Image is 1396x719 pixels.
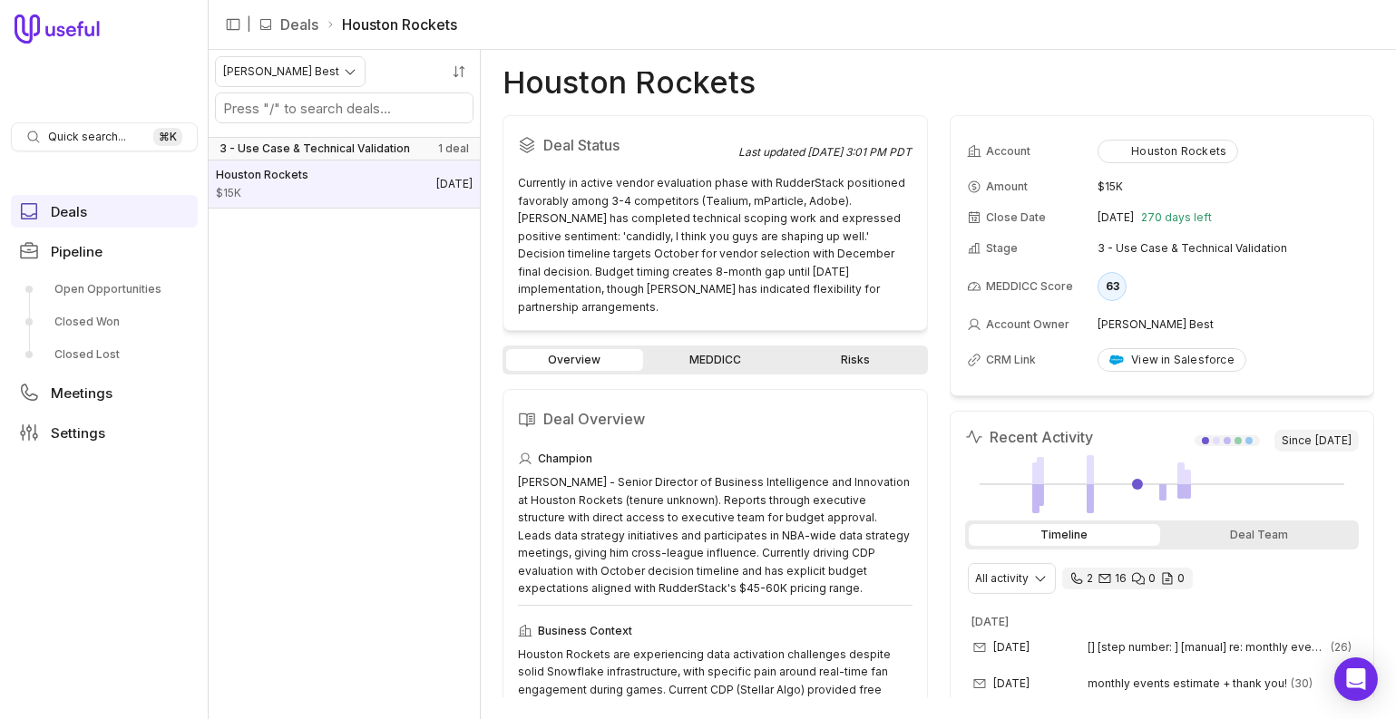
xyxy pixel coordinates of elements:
[518,131,739,160] h2: Deal Status
[1141,210,1212,225] span: 270 days left
[445,58,473,85] button: Sort by
[51,245,103,258] span: Pipeline
[1088,640,1328,655] span: [] [step number: ] [manual] re: monthly events estimate + thank you!
[1109,144,1226,159] div: Houston Rockets
[11,376,198,409] a: Meetings
[1098,348,1246,372] a: View in Salesforce
[48,130,126,144] span: Quick search...
[506,349,643,371] a: Overview
[216,168,308,182] span: Houston Rockets
[518,448,913,470] div: Champion
[51,426,105,440] span: Settings
[518,404,913,433] h2: Deal Overview
[1292,676,1313,691] span: 30 emails in thread
[209,160,480,208] a: Houston Rockets$15K[DATE]
[51,386,112,400] span: Meetings
[1098,210,1134,225] time: [DATE]
[1098,272,1127,301] div: 63
[436,177,473,191] time: Deal Close Date
[994,640,1030,655] time: [DATE]
[220,141,410,156] span: 3 - Use Case & Technical Validation
[438,141,469,156] span: 1 deal
[11,307,198,336] a: Closed Won
[1088,676,1288,691] span: monthly events estimate + thank you!
[1098,310,1357,339] td: [PERSON_NAME] Best
[965,426,1094,448] h2: Recent Activity
[220,11,247,38] button: Collapse sidebar
[11,235,198,267] a: Pipeline
[1164,524,1355,546] div: Deal Team
[647,349,784,371] a: MEDDICC
[987,180,1029,194] span: Amount
[247,14,251,35] span: |
[11,195,198,228] a: Deals
[209,50,481,719] nav: Deals
[518,473,913,598] div: [PERSON_NAME] - Senior Director of Business Intelligence and Innovation at Houston Rockets (tenur...
[972,615,1010,628] time: [DATE]
[1331,640,1352,655] span: 26 emails in thread
[51,205,87,219] span: Deals
[987,279,1074,294] span: MEDDICC Score
[1098,140,1238,163] button: Houston Rockets
[1274,430,1359,452] span: Since
[1098,172,1357,201] td: $15K
[739,145,913,160] div: Last updated
[987,241,1019,256] span: Stage
[987,210,1047,225] span: Close Date
[987,317,1070,332] span: Account Owner
[11,275,198,369] div: Pipeline submenu
[153,128,182,146] kbd: ⌘ K
[11,340,198,369] a: Closed Lost
[1109,353,1235,367] div: View in Salesforce
[518,620,913,642] div: Business Context
[503,72,756,93] h1: Houston Rockets
[1098,234,1357,263] td: 3 - Use Case & Technical Validation
[969,524,1160,546] div: Timeline
[11,275,198,304] a: Open Opportunities
[987,144,1031,159] span: Account
[787,349,924,371] a: Risks
[987,353,1037,367] span: CRM Link
[808,145,913,159] time: [DATE] 3:01 PM PDT
[280,14,318,35] a: Deals
[1334,657,1378,701] div: Open Intercom Messenger
[1062,568,1193,589] div: 2 calls and 16 email threads
[994,676,1030,691] time: [DATE]
[518,174,913,316] div: Currently in active vendor evaluation phase with RudderStack positioned favorably among 3-4 compe...
[1315,433,1352,448] time: [DATE]
[216,93,473,122] input: Search deals by name
[326,14,457,35] li: Houston Rockets
[11,416,198,449] a: Settings
[216,186,308,200] span: Amount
